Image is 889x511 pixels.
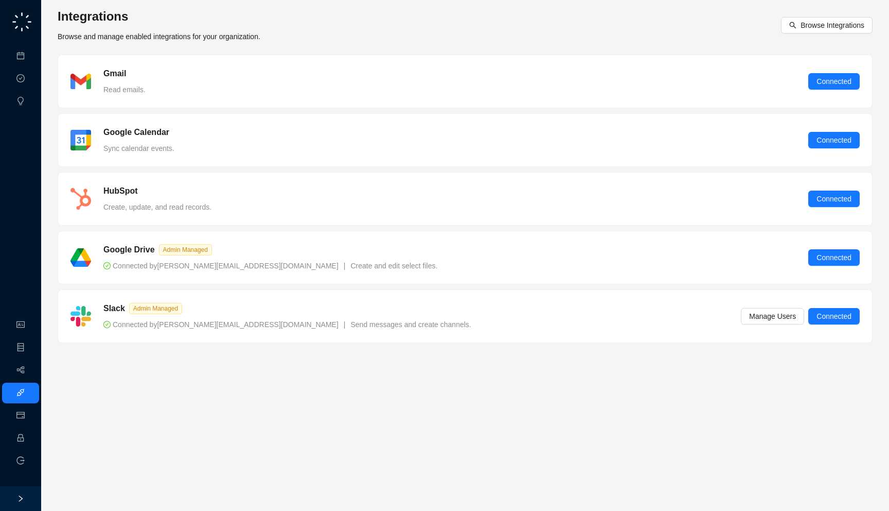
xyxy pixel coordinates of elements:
span: | [344,320,346,329]
span: logout [16,456,25,465]
h5: Google Drive [103,244,155,256]
h5: Gmail [103,67,126,80]
span: Create, update, and read records. [103,203,211,211]
button: Connected [808,308,860,325]
span: Send messages and create channels. [350,320,471,329]
span: Read emails. [103,86,146,94]
button: Connected [808,73,860,90]
span: Browse Integrations [801,20,864,31]
button: Connected [808,132,860,148]
button: Connected [808,249,860,266]
span: Connected [816,311,851,322]
button: Manage Users [741,308,804,325]
img: google-drive-B8kBQk6e.png [70,248,91,267]
img: hubspot-DkpyWjJb.png [70,188,91,210]
span: Connected by [PERSON_NAME][EMAIL_ADDRESS][DOMAIN_NAME] [103,320,339,329]
button: Browse Integrations [781,17,873,33]
h5: Slack [103,302,125,315]
span: Connected by [PERSON_NAME][EMAIL_ADDRESS][DOMAIN_NAME] [103,262,339,270]
img: slack-Cn3INd-T.png [70,306,91,327]
span: Connected [816,252,851,263]
span: Browse and manage enabled integrations for your organization. [58,32,260,41]
span: search [789,22,796,29]
span: Admin Managed [159,244,212,255]
button: Connected [808,191,860,207]
span: Admin Managed [129,303,182,314]
span: Connected [816,193,851,205]
span: Create and edit select files. [350,262,437,270]
img: logo-small-C4UdH2pc.png [10,10,33,33]
span: | [344,262,346,270]
img: gmail-BGivzU6t.png [70,74,91,89]
span: Manage Users [749,311,796,322]
h5: Google Calendar [103,126,169,139]
img: google-calendar-CQ10Lu9x.png [70,130,91,150]
span: check-circle [103,262,111,269]
span: Connected [816,134,851,146]
span: right [17,495,24,502]
span: check-circle [103,321,111,328]
iframe: Open customer support [856,477,884,505]
span: Sync calendar events. [103,144,174,152]
span: Connected [816,76,851,87]
h5: HubSpot [103,185,138,197]
h3: Integrations [58,8,260,25]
